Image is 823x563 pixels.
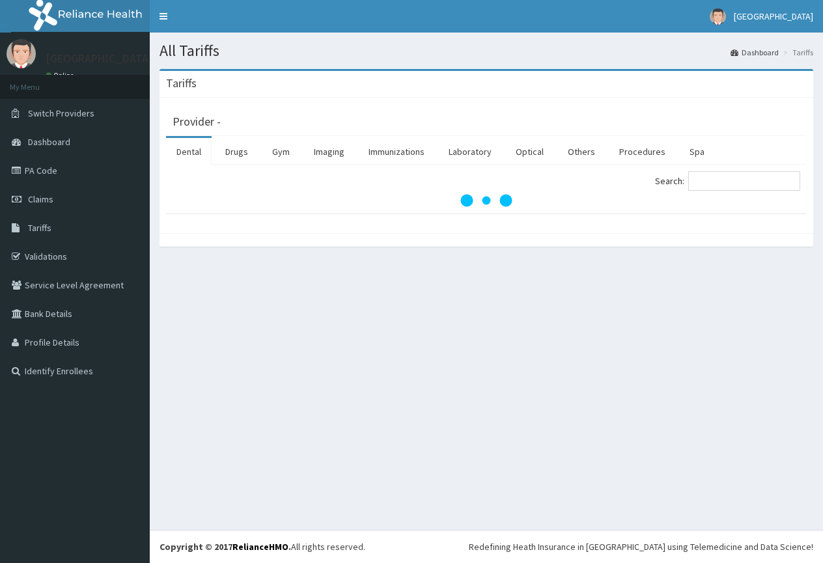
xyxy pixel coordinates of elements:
footer: All rights reserved. [150,530,823,563]
a: Dental [166,138,212,165]
span: Claims [28,193,53,205]
label: Search: [655,171,800,191]
a: Drugs [215,138,258,165]
a: Others [557,138,606,165]
a: RelianceHMO [232,541,288,553]
a: Imaging [303,138,355,165]
p: [GEOGRAPHIC_DATA] [46,53,153,64]
div: Redefining Heath Insurance in [GEOGRAPHIC_DATA] using Telemedicine and Data Science! [469,540,813,553]
a: Immunizations [358,138,435,165]
li: Tariffs [780,47,813,58]
svg: audio-loading [460,174,512,227]
input: Search: [688,171,800,191]
a: Dashboard [731,47,779,58]
a: Optical [505,138,554,165]
img: User Image [7,39,36,68]
h3: Provider - [173,116,221,128]
span: Dashboard [28,136,70,148]
img: User Image [710,8,726,25]
a: Online [46,71,77,80]
h1: All Tariffs [160,42,813,59]
span: [GEOGRAPHIC_DATA] [734,10,813,22]
strong: Copyright © 2017 . [160,541,291,553]
a: Gym [262,138,300,165]
h3: Tariffs [166,77,197,89]
a: Laboratory [438,138,502,165]
a: Spa [679,138,715,165]
span: Tariffs [28,222,51,234]
a: Procedures [609,138,676,165]
span: Switch Providers [28,107,94,119]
